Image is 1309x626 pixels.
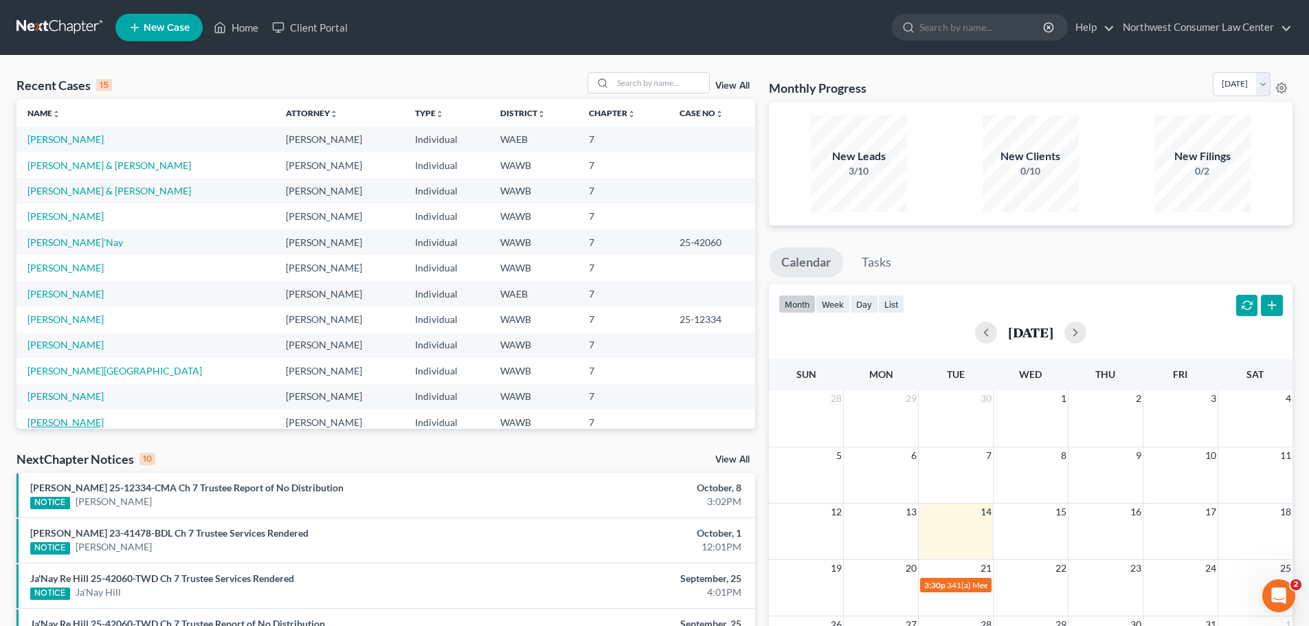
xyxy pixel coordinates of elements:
[1095,368,1115,380] span: Thu
[983,164,1079,178] div: 0/10
[829,560,843,577] span: 19
[30,588,70,600] div: NOTICE
[1134,390,1143,407] span: 2
[1262,579,1295,612] iframe: Intercom live chat
[1209,390,1218,407] span: 3
[265,15,355,40] a: Client Portal
[1019,368,1042,380] span: Wed
[1173,368,1187,380] span: Fri
[404,281,489,306] td: Individual
[404,358,489,383] td: Individual
[578,204,669,230] td: 7
[816,295,850,313] button: week
[829,504,843,520] span: 12
[513,572,741,585] div: September, 25
[811,148,907,164] div: New Leads
[811,164,907,178] div: 3/10
[904,560,918,577] span: 20
[578,126,669,152] td: 7
[275,153,404,178] td: [PERSON_NAME]
[537,110,546,118] i: unfold_more
[275,281,404,306] td: [PERSON_NAME]
[207,15,265,40] a: Home
[27,210,104,222] a: [PERSON_NAME]
[275,410,404,435] td: [PERSON_NAME]
[578,358,669,383] td: 7
[924,580,946,590] span: 3:30p
[27,416,104,428] a: [PERSON_NAME]
[669,306,755,332] td: 25-12334
[30,572,294,584] a: Ja'Nay Re Hill 25-42060-TWD Ch 7 Trustee Services Rendered
[578,230,669,255] td: 7
[27,339,104,350] a: [PERSON_NAME]
[578,333,669,358] td: 7
[275,255,404,280] td: [PERSON_NAME]
[1284,390,1293,407] span: 4
[947,368,965,380] span: Tue
[30,527,309,539] a: [PERSON_NAME] 23-41478-BDL Ch 7 Trustee Services Rendered
[96,79,112,91] div: 15
[144,23,190,33] span: New Case
[275,178,404,203] td: [PERSON_NAME]
[404,178,489,203] td: Individual
[275,126,404,152] td: [PERSON_NAME]
[1279,560,1293,577] span: 25
[275,384,404,410] td: [PERSON_NAME]
[589,108,636,118] a: Chapterunfold_more
[1060,390,1068,407] span: 1
[578,306,669,332] td: 7
[1129,560,1143,577] span: 23
[513,495,741,508] div: 3:02PM
[27,236,123,248] a: [PERSON_NAME]'Nay
[489,333,578,358] td: WAWB
[513,481,741,495] div: October, 8
[613,73,709,93] input: Search by name...
[513,540,741,554] div: 12:01PM
[1054,560,1068,577] span: 22
[1054,504,1068,520] span: 15
[52,110,60,118] i: unfold_more
[489,410,578,435] td: WAWB
[835,447,843,464] span: 5
[1290,579,1301,590] span: 2
[30,542,70,555] div: NOTICE
[513,585,741,599] div: 4:01PM
[1069,15,1115,40] a: Help
[489,230,578,255] td: WAWB
[1279,447,1293,464] span: 11
[76,585,121,599] a: Ja'Nay Hill
[779,295,816,313] button: month
[947,580,1099,590] span: 341(a) Meeting for [GEOGRAPHIC_DATA]
[500,108,546,118] a: Districtunfold_more
[796,368,816,380] span: Sun
[578,153,669,178] td: 7
[578,281,669,306] td: 7
[979,390,993,407] span: 30
[869,368,893,380] span: Mon
[1204,447,1218,464] span: 10
[139,453,155,465] div: 10
[1279,504,1293,520] span: 18
[878,295,904,313] button: list
[1129,504,1143,520] span: 16
[27,108,60,118] a: Nameunfold_more
[489,153,578,178] td: WAWB
[849,247,904,278] a: Tasks
[27,159,191,171] a: [PERSON_NAME] & [PERSON_NAME]
[404,204,489,230] td: Individual
[489,384,578,410] td: WAWB
[275,230,404,255] td: [PERSON_NAME]
[1154,164,1251,178] div: 0/2
[1204,560,1218,577] span: 24
[1134,447,1143,464] span: 9
[27,262,104,273] a: [PERSON_NAME]
[1154,148,1251,164] div: New Filings
[680,108,724,118] a: Case Nounfold_more
[27,365,202,377] a: [PERSON_NAME][GEOGRAPHIC_DATA]
[1060,447,1068,464] span: 8
[829,390,843,407] span: 28
[275,204,404,230] td: [PERSON_NAME]
[27,185,191,197] a: [PERSON_NAME] & [PERSON_NAME]
[627,110,636,118] i: unfold_more
[489,255,578,280] td: WAWB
